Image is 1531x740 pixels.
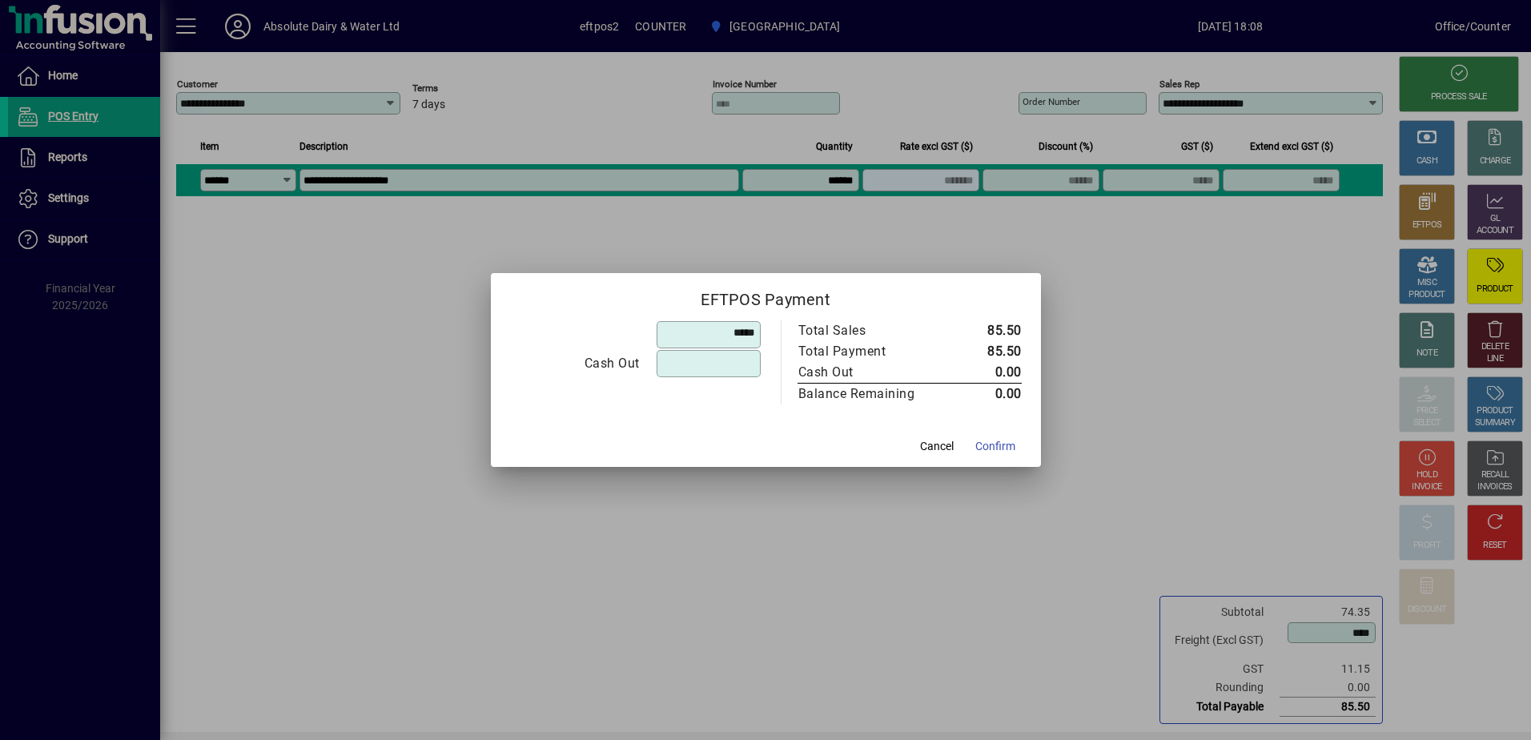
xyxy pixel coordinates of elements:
[798,363,933,382] div: Cash Out
[798,341,949,362] td: Total Payment
[969,432,1022,460] button: Confirm
[491,273,1041,320] h2: EFTPOS Payment
[798,384,933,404] div: Balance Remaining
[949,362,1022,384] td: 0.00
[949,341,1022,362] td: 85.50
[949,384,1022,405] td: 0.00
[949,320,1022,341] td: 85.50
[975,438,1015,455] span: Confirm
[911,432,962,460] button: Cancel
[511,354,640,373] div: Cash Out
[920,438,954,455] span: Cancel
[798,320,949,341] td: Total Sales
